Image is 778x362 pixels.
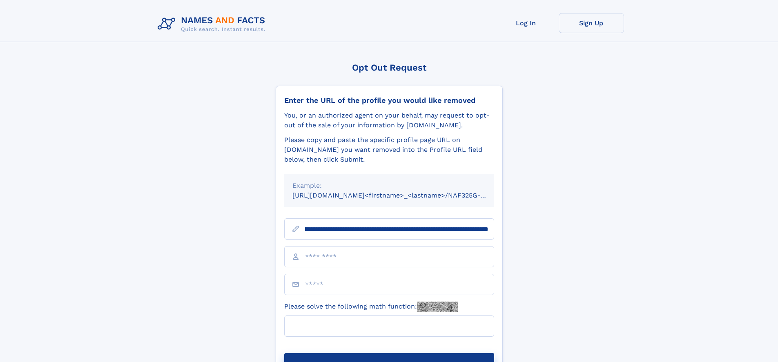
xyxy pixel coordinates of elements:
[284,111,494,130] div: You, or an authorized agent on your behalf, may request to opt-out of the sale of your informatio...
[284,96,494,105] div: Enter the URL of the profile you would like removed
[284,135,494,164] div: Please copy and paste the specific profile page URL on [DOMAIN_NAME] you want removed into the Pr...
[559,13,624,33] a: Sign Up
[276,62,503,73] div: Opt Out Request
[284,302,458,312] label: Please solve the following math function:
[292,191,510,199] small: [URL][DOMAIN_NAME]<firstname>_<lastname>/NAF325G-xxxxxxxx
[493,13,559,33] a: Log In
[292,181,486,191] div: Example:
[154,13,272,35] img: Logo Names and Facts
